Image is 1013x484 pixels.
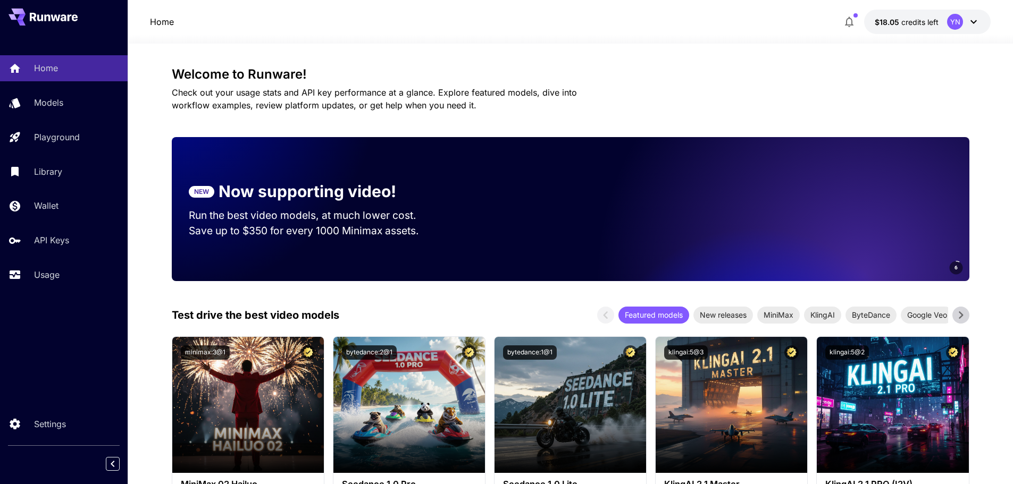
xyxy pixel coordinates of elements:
img: alt [656,337,807,473]
button: Certified Model – Vetted for best performance and includes a commercial license. [946,345,960,360]
p: Test drive the best video models [172,307,339,323]
button: klingai:5@2 [825,345,869,360]
div: KlingAI [804,307,841,324]
button: Certified Model – Vetted for best performance and includes a commercial license. [462,345,476,360]
h3: Welcome to Runware! [172,67,969,82]
span: 6 [955,264,958,271]
nav: breadcrumb [150,15,174,28]
p: Save up to $350 for every 1000 Minimax assets. [189,223,437,239]
span: KlingAI [804,309,841,320]
span: Check out your usage stats and API key performance at a glance. Explore featured models, dive int... [172,87,577,111]
button: $18.0486YN [864,10,991,34]
p: Playground [34,131,80,143]
img: alt [817,337,968,473]
p: Run the best video models, at much lower cost. [189,208,437,223]
button: klingai:5@3 [664,345,708,360]
span: $18.05 [875,18,901,27]
div: YN [947,14,963,30]
span: MiniMax [757,309,800,320]
button: Collapse sidebar [106,457,120,471]
p: Wallet [34,199,58,212]
p: API Keys [34,234,69,247]
button: bytedance:1@1 [503,345,557,360]
img: alt [333,337,485,473]
p: Models [34,96,63,109]
div: MiniMax [757,307,800,324]
p: Library [34,165,62,178]
button: Certified Model – Vetted for best performance and includes a commercial license. [301,345,315,360]
span: credits left [901,18,939,27]
p: Usage [34,268,60,281]
div: Collapse sidebar [114,454,128,473]
div: ByteDance [845,307,897,324]
a: Home [150,15,174,28]
span: Google Veo [901,309,953,320]
button: Certified Model – Vetted for best performance and includes a commercial license. [784,345,799,360]
div: Google Veo [901,307,953,324]
span: New releases [693,309,753,320]
p: Settings [34,418,66,430]
div: New releases [693,307,753,324]
span: Featured models [618,309,689,320]
div: $18.0486 [875,16,939,28]
img: alt [172,337,324,473]
p: NEW [194,187,209,197]
button: minimax:3@1 [181,345,230,360]
img: alt [495,337,646,473]
div: Featured models [618,307,689,324]
button: bytedance:2@1 [342,345,397,360]
p: Now supporting video! [219,180,396,203]
p: Home [34,62,58,74]
button: Certified Model – Vetted for best performance and includes a commercial license. [623,345,638,360]
span: ByteDance [845,309,897,320]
